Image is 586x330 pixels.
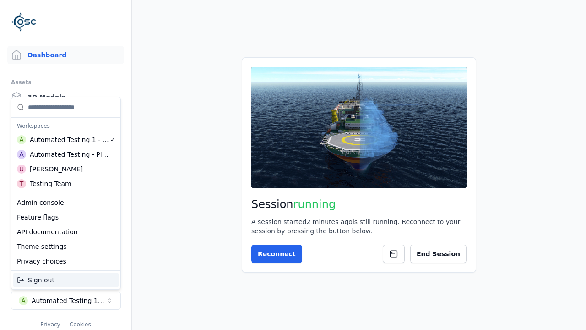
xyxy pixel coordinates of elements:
[13,239,119,254] div: Theme settings
[13,225,119,239] div: API documentation
[13,210,119,225] div: Feature flags
[11,271,120,289] div: Suggestions
[30,179,71,188] div: Testing Team
[11,193,120,270] div: Suggestions
[30,150,109,159] div: Automated Testing - Playwright
[17,179,26,188] div: T
[13,273,119,287] div: Sign out
[17,135,26,144] div: A
[13,195,119,210] div: Admin console
[30,135,109,144] div: Automated Testing 1 - Playwright
[11,97,120,193] div: Suggestions
[30,165,83,174] div: [PERSON_NAME]
[17,150,26,159] div: A
[17,165,26,174] div: U
[13,120,119,132] div: Workspaces
[13,254,119,269] div: Privacy choices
